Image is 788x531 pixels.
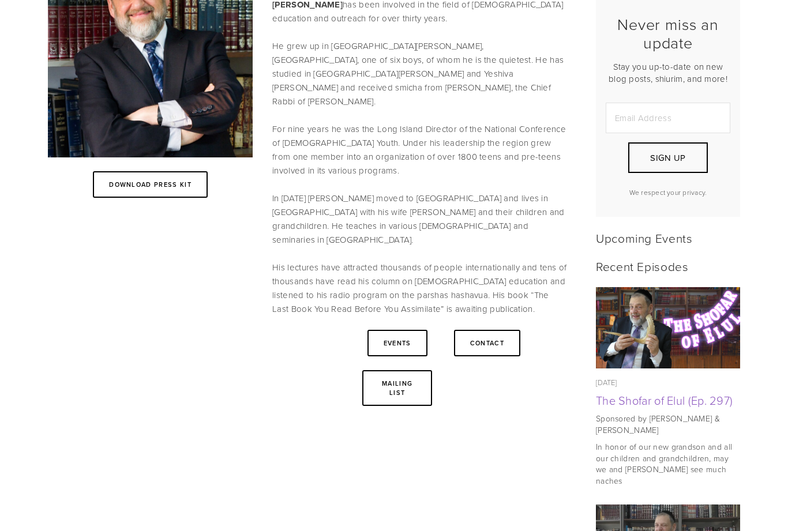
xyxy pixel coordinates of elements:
p: Stay you up-to-date on new blog posts, shiurim, and more! [606,61,730,85]
p: For nine years he was the Long Island Director of the National Conference of [DEMOGRAPHIC_DATA] Y... [272,123,567,178]
a: Events [367,330,427,357]
a: Contact [454,330,520,357]
a: The Shofar of Elul (Ep. 297) [596,393,733,409]
a: Mailing List [362,371,433,406]
button: Sign Up [628,143,708,174]
p: In honor of our new grandson and all our children and grandchildren, may we and [PERSON_NAME] see... [596,442,740,487]
p: Sponsored by [PERSON_NAME] & [PERSON_NAME] [596,413,740,436]
h2: Upcoming Events [596,231,740,246]
img: The Shofar of Elul (Ep. 297) [596,288,741,369]
p: He grew up in [GEOGRAPHIC_DATA][PERSON_NAME], [GEOGRAPHIC_DATA], one of six boys, of whom he is t... [272,40,567,109]
span: Sign Up [650,152,685,164]
p: His lectures have attracted thousands of people internationally and tens of thousands have read h... [272,261,567,317]
p: We respect your privacy. [606,188,730,198]
a: Download Press kit [93,172,208,198]
input: Email Address [606,103,730,134]
h2: Recent Episodes [596,259,740,274]
p: In [DATE] [PERSON_NAME] moved to [GEOGRAPHIC_DATA] and lives in [GEOGRAPHIC_DATA] with his wife [... [272,192,567,247]
h2: Never miss an update [606,16,730,53]
time: [DATE] [596,378,617,388]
